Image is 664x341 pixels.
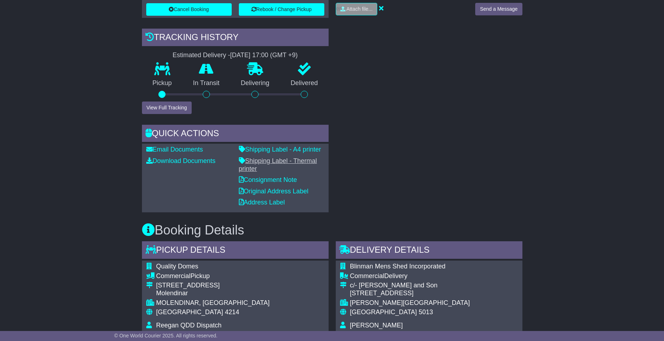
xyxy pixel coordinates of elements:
p: Delivering [230,79,280,87]
a: Consignment Note [239,176,297,183]
button: Send a Message [475,3,522,15]
span: Reegan QDD Dispatch [156,322,222,329]
div: Pickup Details [142,241,329,261]
div: [PERSON_NAME][GEOGRAPHIC_DATA] [350,299,470,307]
a: Address Label [239,199,285,206]
div: Tracking history [142,29,329,48]
a: Shipping Label - A4 printer [239,146,321,153]
span: © One World Courier 2025. All rights reserved. [114,333,218,338]
button: Rebook / Change Pickup [239,3,324,16]
span: Commercial [350,272,384,280]
div: MOLENDINAR, [GEOGRAPHIC_DATA] [156,299,270,307]
a: Download Documents [146,157,216,164]
div: [STREET_ADDRESS] [350,290,470,297]
h3: Booking Details [142,223,522,237]
span: [PERSON_NAME] [350,322,403,329]
div: Pickup [156,272,270,280]
p: Delivered [280,79,329,87]
div: Molendinar [156,290,270,297]
a: Shipping Label - Thermal printer [239,157,317,172]
span: 5013 [419,308,433,316]
span: [GEOGRAPHIC_DATA] [350,308,417,316]
button: View Full Tracking [142,102,192,114]
a: Email Documents [146,146,203,153]
span: 4214 [225,308,239,316]
div: Estimated Delivery - [142,51,329,59]
button: Cancel Booking [146,3,232,16]
span: [GEOGRAPHIC_DATA] [156,308,223,316]
div: c/- [PERSON_NAME] and Son [350,282,470,290]
span: Quality Domes [156,263,198,270]
div: Delivery Details [336,241,522,261]
span: Commercial [156,272,191,280]
div: Quick Actions [142,125,329,144]
div: Delivery [350,272,470,280]
div: [STREET_ADDRESS] [156,282,270,290]
div: [DATE] 17:00 (GMT +9) [230,51,298,59]
span: Blinman Mens Shed Incorporated [350,263,446,270]
p: In Transit [182,79,230,87]
p: Pickup [142,79,183,87]
a: Original Address Label [239,188,309,195]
